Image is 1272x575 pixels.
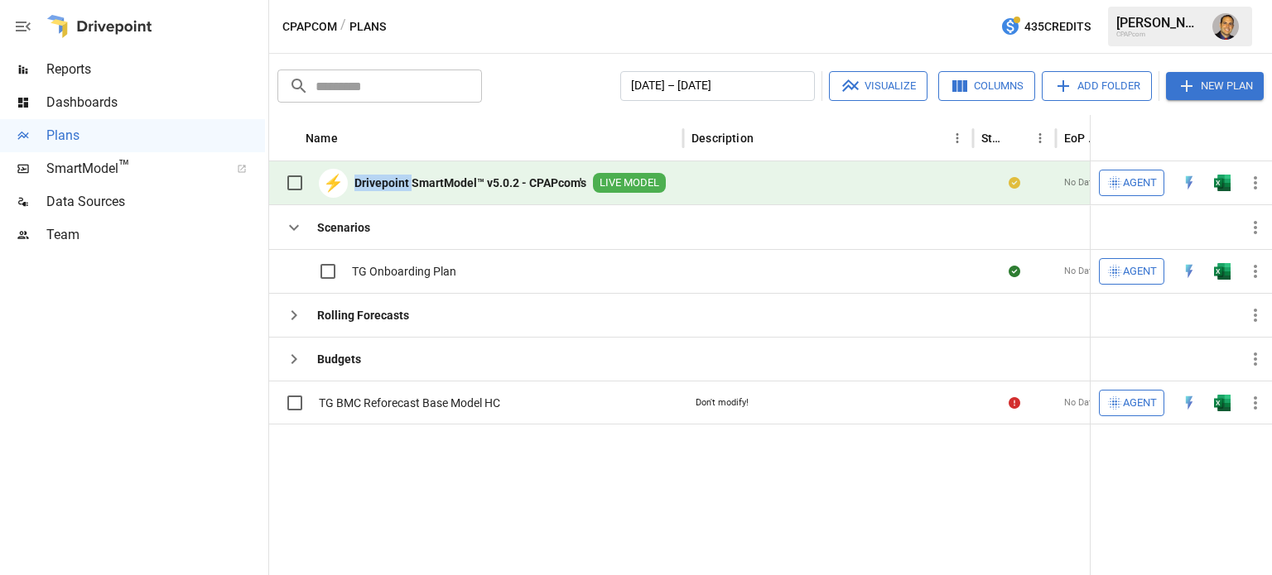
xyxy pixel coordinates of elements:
[1009,263,1020,280] div: Sync complete
[1123,262,1157,281] span: Agent
[282,17,337,37] button: CPAPcom
[696,396,749,410] div: Don't modify!
[306,132,338,145] div: Name
[1249,127,1272,150] button: Sort
[1214,175,1231,191] div: Open in Excel
[1024,17,1091,37] span: 435 Credits
[118,156,130,177] span: ™
[319,395,500,411] span: TG BMC Reforecast Base Model HC
[938,71,1035,101] button: Columns
[1214,263,1231,280] img: excel-icon.76473adf.svg
[1166,72,1264,100] button: New Plan
[317,307,409,323] b: Rolling Forecasts
[755,127,778,150] button: Sort
[46,126,265,146] span: Plans
[1064,396,1097,410] span: No Data
[994,12,1097,42] button: 435Credits
[352,263,456,280] span: TG Onboarding Plan
[317,219,370,236] b: Scenarios
[1202,3,1249,50] button: Tom Gatto
[1064,265,1097,278] span: No Data
[1099,258,1164,285] button: Agent
[1181,175,1197,191] img: quick-edit-flash.b8aec18c.svg
[1212,13,1239,40] img: Tom Gatto
[1009,395,1020,411] div: Error during sync.
[1005,127,1029,150] button: Sort
[1123,394,1157,413] span: Agent
[829,71,927,101] button: Visualize
[1181,263,1197,280] img: quick-edit-flash.b8aec18c.svg
[1064,176,1097,189] span: No Data
[1214,263,1231,280] div: Open in Excel
[1214,175,1231,191] img: excel-icon.76473adf.svg
[593,175,666,191] span: LIVE MODEL
[981,132,1004,145] div: Status
[1029,127,1052,150] button: Status column menu
[1099,390,1164,416] button: Agent
[340,127,363,150] button: Sort
[340,17,346,37] div: /
[946,127,969,150] button: Description column menu
[46,159,219,179] span: SmartModel
[1214,395,1231,411] img: excel-icon.76473adf.svg
[46,60,265,79] span: Reports
[1064,132,1103,145] div: EoP Cash
[319,169,348,198] div: ⚡
[1042,71,1152,101] button: Add Folder
[1181,395,1197,411] div: Open in Quick Edit
[1181,263,1197,280] div: Open in Quick Edit
[46,93,265,113] span: Dashboards
[620,71,815,101] button: [DATE] – [DATE]
[1181,175,1197,191] div: Open in Quick Edit
[354,175,586,191] b: Drivepoint SmartModel™ v5.0.2 - CPAPcom's
[1116,31,1202,38] div: CPAPcom
[691,132,754,145] div: Description
[1181,395,1197,411] img: quick-edit-flash.b8aec18c.svg
[1116,15,1202,31] div: [PERSON_NAME]
[1214,395,1231,411] div: Open in Excel
[46,192,265,212] span: Data Sources
[1009,175,1020,191] div: Your plan has changes in Excel that are not reflected in the Drivepoint Data Warehouse, select "S...
[317,351,361,367] b: Budgets
[1123,174,1157,193] span: Agent
[46,225,265,245] span: Team
[1099,170,1164,196] button: Agent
